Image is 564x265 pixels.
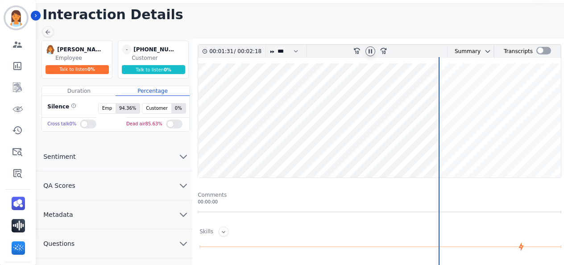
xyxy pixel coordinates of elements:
div: Dead air 85.63 % [126,118,162,131]
span: 94.36 % [116,104,140,113]
button: Questions chevron down [36,229,192,258]
div: Cross talk 0 % [47,118,76,131]
button: Sentiment chevron down [36,142,192,171]
h1: Interaction Details [42,7,564,23]
button: Metadata chevron down [36,200,192,229]
span: Questions [36,239,82,248]
span: 0 % [164,67,171,72]
div: Duration [42,86,116,96]
span: Emp [99,104,116,113]
div: Transcripts [504,45,533,58]
svg: chevron down [178,180,189,191]
svg: chevron down [484,48,491,55]
button: chevron down [481,48,491,55]
div: [PHONE_NUMBER] [133,45,178,54]
span: 0 % [171,104,186,113]
span: Sentiment [36,152,83,161]
div: Employee [55,54,110,62]
div: Silence [46,103,76,114]
svg: chevron down [178,151,189,162]
div: / [209,45,264,58]
span: Customer [142,104,171,113]
div: Skills [199,228,213,236]
div: Percentage [116,86,189,96]
span: QA Scores [36,181,83,190]
span: - [122,45,132,54]
div: Summary [448,45,481,58]
div: Comments [198,191,561,199]
svg: chevron down [178,209,189,220]
button: QA Scores chevron down [36,171,192,200]
div: 00:00:00 [198,199,561,205]
div: [PERSON_NAME] [57,45,102,54]
div: Customer [132,54,187,62]
div: 00:02:18 [236,45,260,58]
div: Talk to listen [122,65,185,74]
svg: chevron down [178,238,189,249]
div: Talk to listen [46,65,109,74]
img: Bordered avatar [5,7,27,29]
span: Metadata [36,210,80,219]
span: 0 % [87,67,95,72]
div: 00:01:31 [209,45,234,58]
